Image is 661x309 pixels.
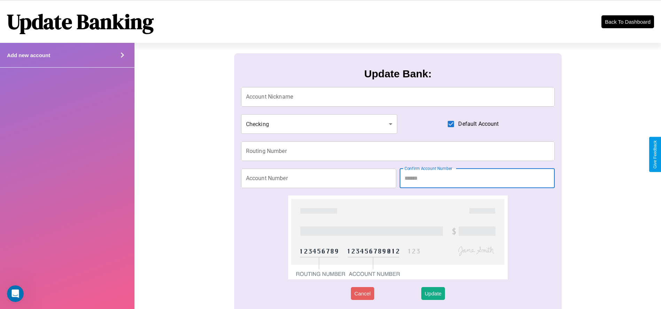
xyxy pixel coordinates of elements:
[364,68,431,80] h3: Update Bank:
[405,165,452,171] label: Confirm Account Number
[351,287,374,300] button: Cancel
[653,140,658,169] div: Give Feedback
[288,195,508,279] img: check
[601,15,654,28] button: Back To Dashboard
[421,287,445,300] button: Update
[7,285,24,302] iframe: Intercom live chat
[458,120,499,128] span: Default Account
[7,7,154,36] h1: Update Banking
[241,114,397,134] div: Checking
[7,52,50,58] h4: Add new account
